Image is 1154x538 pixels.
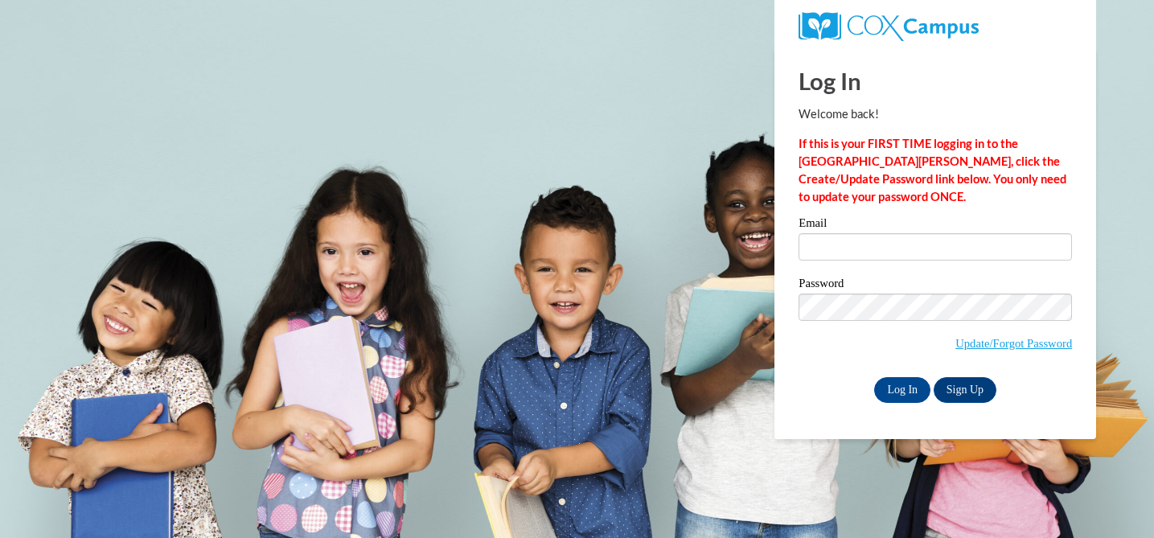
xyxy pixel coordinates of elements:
a: Sign Up [934,377,996,403]
label: Password [799,277,1072,294]
label: Email [799,217,1072,233]
a: Update/Forgot Password [955,337,1072,350]
p: Welcome back! [799,105,1072,123]
strong: If this is your FIRST TIME logging in to the [GEOGRAPHIC_DATA][PERSON_NAME], click the Create/Upd... [799,137,1066,203]
img: COX Campus [799,12,978,41]
a: COX Campus [799,18,978,32]
h1: Log In [799,64,1072,97]
input: Log In [874,377,930,403]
